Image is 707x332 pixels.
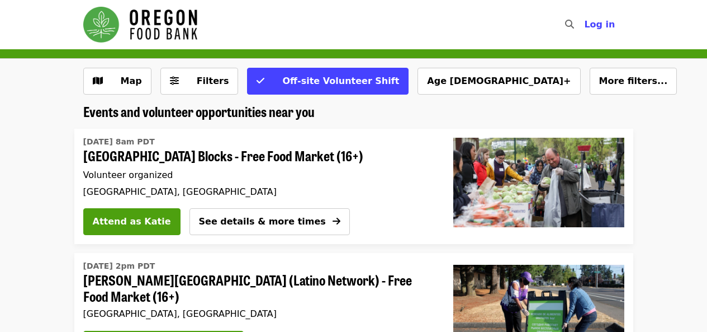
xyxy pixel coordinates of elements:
button: Age [DEMOGRAPHIC_DATA]+ [417,68,580,95]
span: Volunteer organized [83,170,173,180]
button: More filters... [590,68,677,95]
span: See details & more times [199,216,326,227]
a: See details for "PSU South Park Blocks - Free Food Market (16+)" [83,133,426,199]
span: Log in [584,19,615,30]
time: [DATE] 2pm PDT [83,260,155,272]
span: More filters... [599,76,668,86]
div: [GEOGRAPHIC_DATA], [GEOGRAPHIC_DATA] [83,186,426,197]
button: Off-site Volunteer Shift [247,68,409,95]
button: Show map view [83,68,151,95]
i: sliders-h icon [170,76,179,86]
span: Attend as Katie [93,215,171,228]
img: PSU South Park Blocks - Free Food Market (16+) organized by Oregon Food Bank [453,138,624,227]
i: check icon [257,76,264,86]
span: [GEOGRAPHIC_DATA] Blocks - Free Food Market (16+) [83,148,426,164]
i: map icon [93,76,103,86]
button: Attend as Katie [83,208,181,235]
img: Oregon Food Bank - Home [83,7,197,43]
div: [GEOGRAPHIC_DATA], [GEOGRAPHIC_DATA] [83,308,435,319]
button: Log in [575,13,624,36]
button: Filters (0 selected) [160,68,239,95]
span: [PERSON_NAME][GEOGRAPHIC_DATA] (Latino Network) - Free Food Market (16+) [83,272,435,305]
button: See details & more times [189,208,350,235]
i: arrow-right icon [333,216,340,227]
span: Off-site Volunteer Shift [282,76,399,86]
input: Search [581,11,590,38]
span: Map [121,76,142,86]
span: Filters [197,76,229,86]
span: Events and volunteer opportunities near you [83,101,315,121]
a: PSU South Park Blocks - Free Food Market (16+) [444,129,633,244]
time: [DATE] 8am PDT [83,136,155,148]
i: search icon [565,19,574,30]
